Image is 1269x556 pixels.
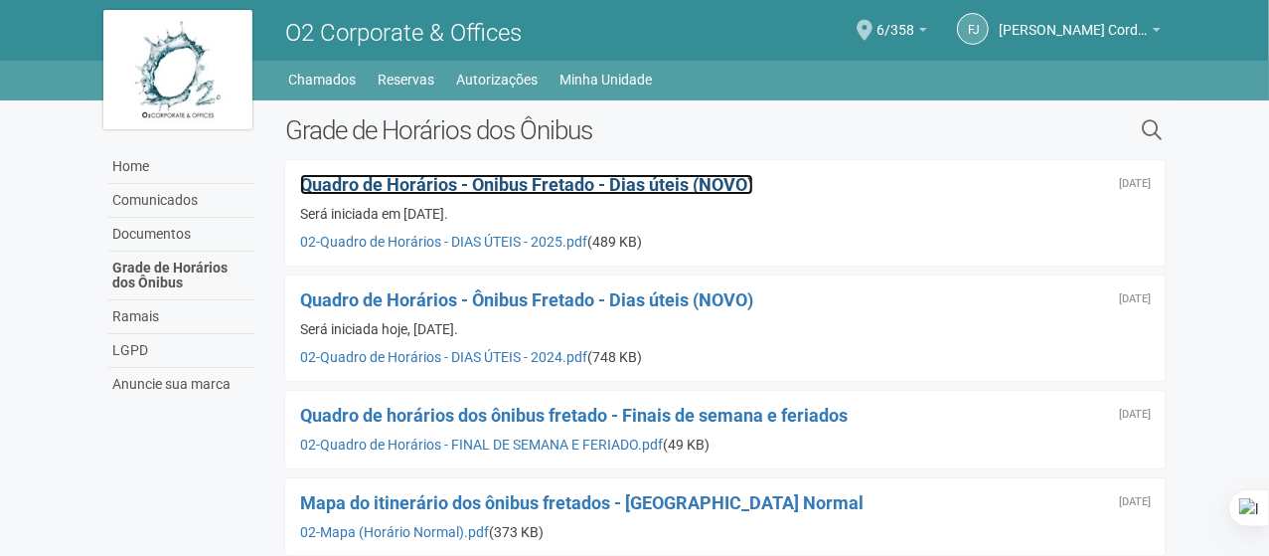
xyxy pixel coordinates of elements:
h2: Grade de Horários dos Ônibus [285,115,938,145]
a: Autorizações [457,66,539,93]
span: 6/358 [876,3,914,38]
a: Comunicados [108,184,255,218]
a: 02-Quadro de Horários - DIAS ÚTEIS - 2025.pdf [300,234,587,250]
a: Reservas [379,66,435,93]
a: Quadro de Horários - Ônibus Fretado - Dias úteis (NOVO) [300,174,753,195]
a: FJ [957,13,989,45]
a: Anuncie sua marca [108,368,255,401]
div: (49 KB) [300,436,1152,454]
a: Quadro de horários dos ônibus fretado - Finais de semana e feriados [300,405,848,426]
a: 02-Quadro de Horários - DIAS ÚTEIS - 2024.pdf [300,349,587,365]
div: Será iniciada hoje, [DATE]. [300,320,1152,338]
div: Segunda-feira, 13 de maio de 2024 às 11:08 [1119,293,1151,305]
a: Quadro de Horários - Ônibus Fretado - Dias úteis (NOVO) [300,289,753,310]
span: O2 Corporate & Offices [285,19,522,47]
a: Minha Unidade [560,66,653,93]
a: 02-Quadro de Horários - FINAL DE SEMANA E FERIADO.pdf [300,437,663,453]
div: Sexta-feira, 24 de janeiro de 2025 às 19:36 [1119,178,1151,190]
a: 6/358 [876,25,927,41]
span: Francisco J. Cordeiro da S. Jr. [999,3,1148,38]
a: Ramais [108,300,255,334]
div: (748 KB) [300,348,1152,366]
a: Grade de Horários dos Ônibus [108,252,255,300]
a: LGPD [108,334,255,368]
div: Sexta-feira, 23 de outubro de 2020 às 16:54 [1119,496,1151,508]
div: Sexta-feira, 23 de outubro de 2020 às 16:55 [1119,409,1151,421]
div: (373 KB) [300,523,1152,541]
a: Mapa do itinerário dos ônibus fretados - [GEOGRAPHIC_DATA] Normal [300,492,864,513]
div: (489 KB) [300,233,1152,251]
a: 02-Mapa (Horário Normal).pdf [300,524,489,540]
a: Home [108,150,255,184]
img: logo.jpg [103,10,252,129]
div: Será iniciada em [DATE]. [300,205,1152,223]
a: Chamados [289,66,357,93]
a: [PERSON_NAME] Cordeiro da S. Jr. [999,25,1161,41]
a: Documentos [108,218,255,252]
